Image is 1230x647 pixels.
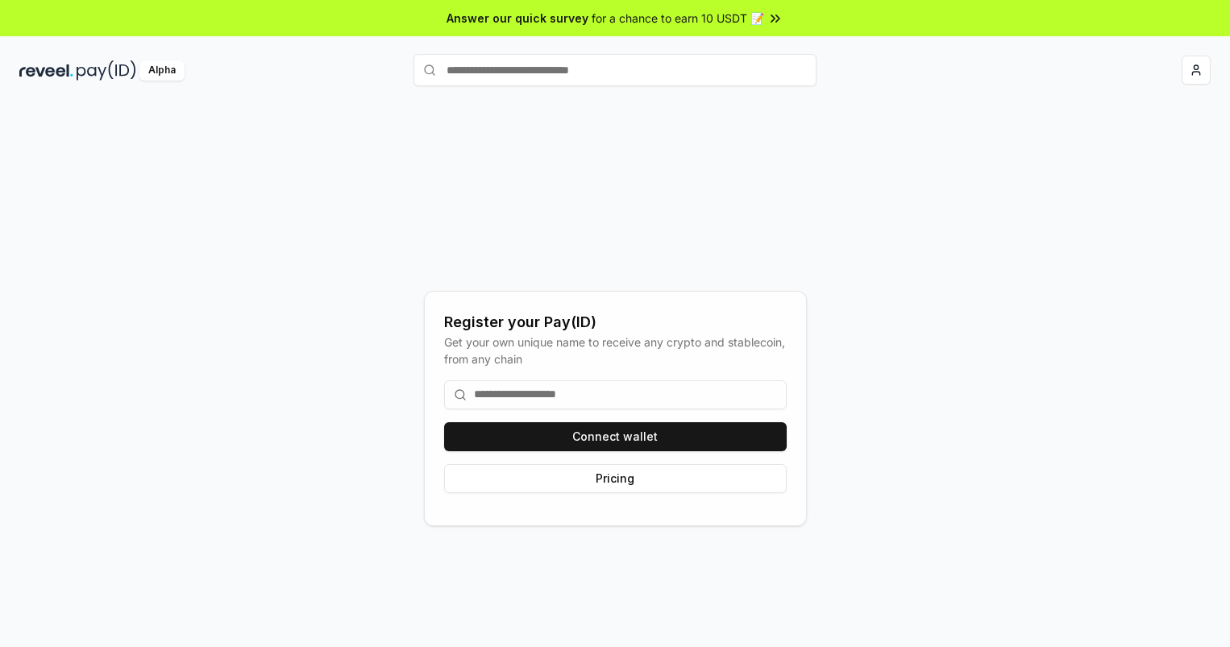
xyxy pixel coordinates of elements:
div: Get your own unique name to receive any crypto and stablecoin, from any chain [444,334,787,367]
button: Pricing [444,464,787,493]
span: Answer our quick survey [447,10,588,27]
div: Alpha [139,60,185,81]
span: for a chance to earn 10 USDT 📝 [592,10,764,27]
img: reveel_dark [19,60,73,81]
div: Register your Pay(ID) [444,311,787,334]
img: pay_id [77,60,136,81]
button: Connect wallet [444,422,787,451]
